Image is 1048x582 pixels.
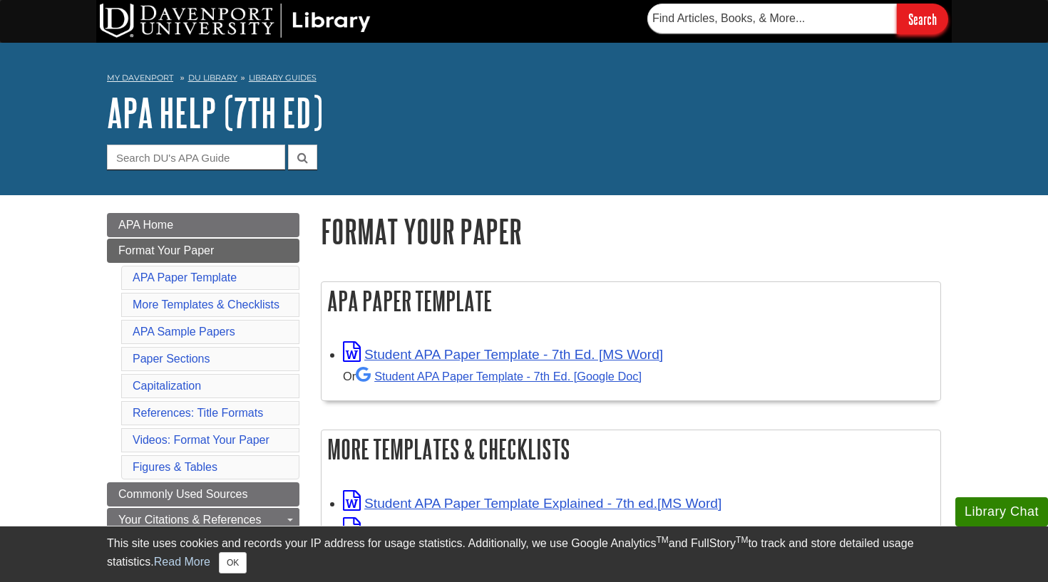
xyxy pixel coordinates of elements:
[133,461,217,473] a: Figures & Tables
[249,73,317,83] a: Library Guides
[133,353,210,365] a: Paper Sections
[647,4,948,34] form: Searches DU Library's articles, books, and more
[107,213,299,237] a: APA Home
[107,72,173,84] a: My Davenport
[955,497,1048,526] button: Library Chat
[321,213,941,249] h1: Format Your Paper
[219,552,247,573] button: Close
[154,556,210,568] a: Read More
[100,4,371,38] img: DU Library
[118,488,247,500] span: Commonly Used Sources
[647,4,897,33] input: Find Articles, Books, & More...
[343,496,721,511] a: Link opens in new window
[107,68,941,91] nav: breadcrumb
[133,434,269,446] a: Videos: Format Your Paper
[133,298,279,311] a: More Templates & Checklists
[118,514,261,526] span: Your Citations & References
[188,73,237,83] a: DU Library
[133,271,237,284] a: APA Paper Template
[356,370,642,383] a: Student APA Paper Template - 7th Ed. [Google Doc]
[118,244,214,256] span: Format Your Paper
[322,430,940,468] h2: More Templates & Checklists
[656,535,668,545] sup: TM
[322,282,940,320] h2: APA Paper Template
[107,482,299,506] a: Commonly Used Sources
[133,326,235,338] a: APA Sample Papers
[343,370,642,383] small: Or
[107,239,299,263] a: Format Your Paper
[343,523,693,538] a: Link opens in new window
[107,145,285,170] input: Search DU's APA Guide
[736,535,748,545] sup: TM
[107,535,941,573] div: This site uses cookies and records your IP address for usage statistics. Additionally, we use Goo...
[118,219,173,231] span: APA Home
[133,407,263,419] a: References: Title Formats
[133,380,201,392] a: Capitalization
[343,347,663,362] a: Link opens in new window
[897,4,948,34] input: Search
[107,508,299,532] a: Your Citations & References
[107,90,323,135] a: APA Help (7th Ed)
